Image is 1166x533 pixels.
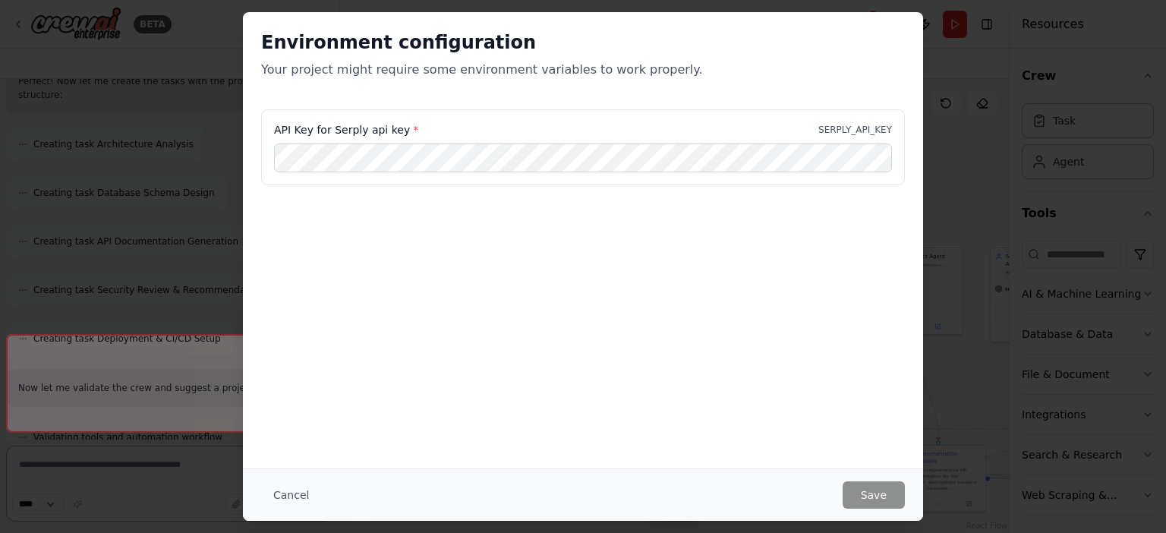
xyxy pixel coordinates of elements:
[261,481,321,509] button: Cancel
[274,122,418,137] label: API Key for Serply api key
[261,30,905,55] h2: Environment configuration
[843,481,905,509] button: Save
[818,124,892,136] p: SERPLY_API_KEY
[261,61,905,79] p: Your project might require some environment variables to work properly.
